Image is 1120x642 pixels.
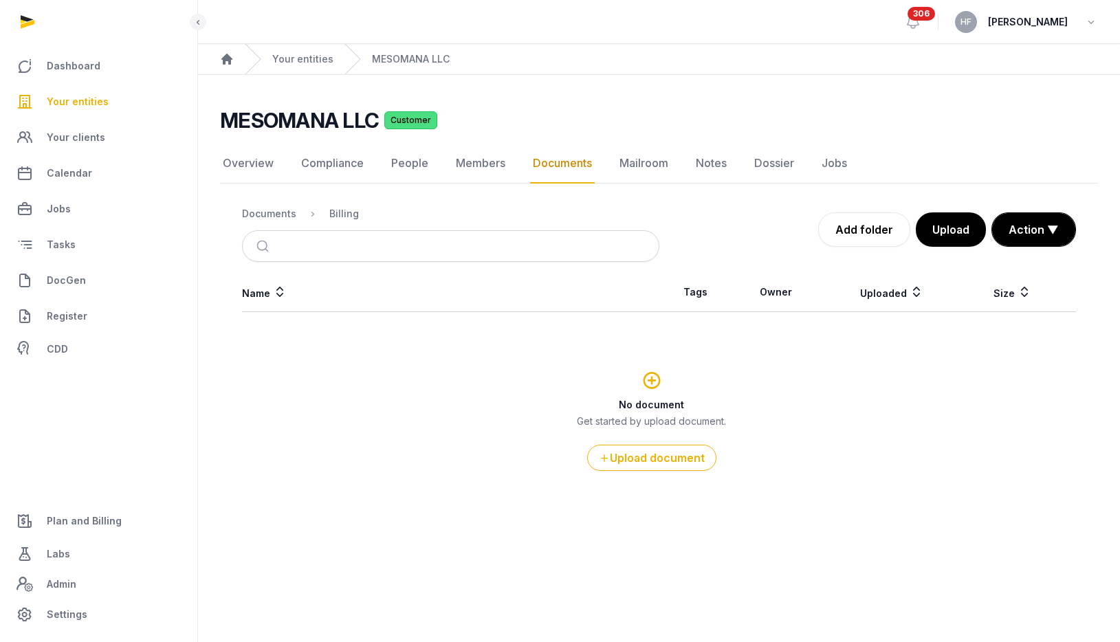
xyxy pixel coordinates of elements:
[819,144,850,184] a: Jobs
[988,14,1068,30] span: [PERSON_NAME]
[11,505,186,538] a: Plan and Billing
[11,335,186,363] a: CDD
[11,228,186,261] a: Tasks
[47,93,109,110] span: Your entities
[384,111,437,129] span: Customer
[960,18,971,26] span: HF
[220,108,379,133] h2: MESOMANA LLC
[272,52,333,66] a: Your entities
[11,49,186,82] a: Dashboard
[388,144,431,184] a: People
[47,272,86,289] span: DocGen
[617,144,671,184] a: Mailroom
[659,273,732,312] th: Tags
[11,192,186,225] a: Jobs
[818,212,910,247] a: Add folder
[908,7,935,21] span: 306
[198,44,1120,75] nav: Breadcrumb
[220,144,1098,184] nav: Tabs
[530,144,595,184] a: Documents
[220,144,276,184] a: Overview
[955,11,977,33] button: HF
[992,213,1075,246] button: Action ▼
[47,606,87,623] span: Settings
[243,398,1060,412] h3: No document
[47,341,68,357] span: CDD
[242,273,659,312] th: Name
[693,144,729,184] a: Notes
[298,144,366,184] a: Compliance
[11,157,186,190] a: Calendar
[11,598,186,631] a: Settings
[963,273,1061,312] th: Size
[820,273,963,312] th: Uploaded
[751,144,797,184] a: Dossier
[47,576,76,593] span: Admin
[248,231,281,261] button: Submit
[732,273,820,312] th: Owner
[11,571,186,598] a: Admin
[47,546,70,562] span: Labs
[587,445,716,471] button: Upload document
[243,414,1060,428] p: Get started by upload document.
[453,144,508,184] a: Members
[242,207,296,221] div: Documents
[47,308,87,324] span: Register
[11,85,186,118] a: Your entities
[11,121,186,154] a: Your clients
[47,129,105,146] span: Your clients
[47,513,122,529] span: Plan and Billing
[47,58,100,74] span: Dashboard
[47,201,71,217] span: Jobs
[11,264,186,297] a: DocGen
[372,52,450,66] a: MESOMANA LLC
[242,197,659,230] nav: Breadcrumb
[916,212,986,247] button: Upload
[47,236,76,253] span: Tasks
[47,165,92,181] span: Calendar
[329,207,359,221] div: Billing
[11,300,186,333] a: Register
[11,538,186,571] a: Labs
